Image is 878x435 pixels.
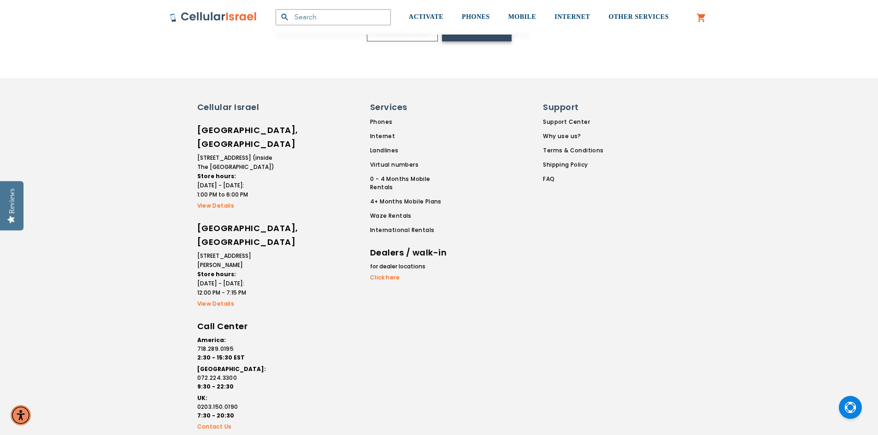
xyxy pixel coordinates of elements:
[370,226,454,234] a: International Rentals
[197,101,276,113] h6: Cellular Israel
[197,172,236,180] strong: Store hours:
[370,101,448,113] h6: Services
[543,161,603,169] a: Shipping Policy
[197,319,276,333] h6: Call Center
[197,251,276,297] li: [STREET_ADDRESS][PERSON_NAME] [DATE] - [DATE]: 12:00 PM - 7:15 PM
[370,246,448,260] h6: Dealers / walk-in
[370,118,454,126] a: Phones
[170,12,257,23] img: Cellular Israel Logo
[197,123,276,151] h6: [GEOGRAPHIC_DATA], [GEOGRAPHIC_DATA]
[197,270,236,278] strong: Store hours:
[197,202,276,210] a: View Details
[276,9,391,25] input: Search
[543,146,603,155] a: Terms & Conditions
[197,412,234,419] strong: 7:30 - 20:30
[608,13,669,20] span: OTHER SERVICES
[409,13,443,20] span: ACTIVATE
[370,273,448,282] a: Click here
[370,212,454,220] a: Waze Rentals
[370,132,454,140] a: Internet
[197,345,276,353] a: 718.289.0195
[197,221,276,249] h6: [GEOGRAPHIC_DATA], [GEOGRAPHIC_DATA]
[370,262,448,271] li: for dealer locations
[197,403,276,411] a: 0203.150.0190
[197,153,276,199] li: [STREET_ADDRESS] (inside The [GEOGRAPHIC_DATA]) [DATE] - [DATE]: 1:00 PM to 6:00 PM
[370,175,454,191] a: 0 - 4 Months Mobile Rentals
[197,374,276,382] a: 072.224.3300
[197,383,234,390] strong: 9:30 - 22:30
[11,405,31,425] div: Accessibility Menu
[462,13,490,20] span: PHONES
[554,13,590,20] span: INTERNET
[370,197,454,206] a: 4+ Months Mobile Plans
[543,118,603,126] a: Support Center
[370,161,454,169] a: Virtual numbers
[197,336,226,344] strong: America:
[197,394,207,402] strong: UK:
[508,13,536,20] span: MOBILE
[197,300,276,308] a: View Details
[543,175,603,183] a: FAQ
[197,423,276,431] a: Contact Us
[8,188,16,214] div: Reviews
[370,146,454,155] a: Landlines
[543,101,598,113] h6: Support
[197,365,266,373] strong: [GEOGRAPHIC_DATA]:
[543,132,603,140] a: Why use us?
[197,354,245,361] strong: 2:30 - 15:30 EST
